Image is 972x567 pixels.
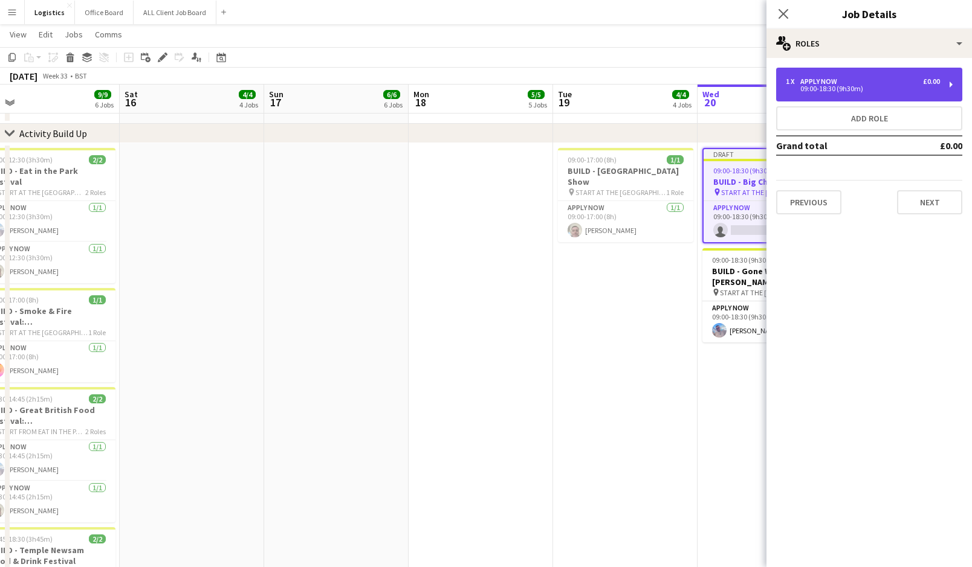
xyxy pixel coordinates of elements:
span: 18 [412,95,429,109]
span: Tue [558,89,572,100]
div: 6 Jobs [95,100,114,109]
div: BST [75,71,87,80]
span: 09:00-18:30 (9h30m) [713,166,776,175]
div: [DATE] [10,70,37,82]
span: 2/2 [89,155,106,164]
button: ALL Client Job Board [134,1,216,24]
div: 1 x [786,77,800,86]
span: 6/6 [383,90,400,99]
span: 2/2 [89,394,106,403]
span: 09:00-17:00 (8h) [568,155,617,164]
span: Week 33 [40,71,70,80]
td: £0.00 [905,136,962,155]
a: View [5,27,31,42]
h3: BUILD - Gone Wild with [PERSON_NAME] Festival [702,266,838,287]
span: Wed [702,89,719,100]
div: 4 Jobs [673,100,692,109]
span: Comms [95,29,122,40]
button: Office Board [75,1,134,24]
span: 19 [556,95,572,109]
div: 4 Jobs [239,100,258,109]
span: 17 [267,95,283,109]
h3: Job Details [766,6,972,22]
a: Comms [90,27,127,42]
span: 1 Role [666,188,684,197]
a: Jobs [60,27,88,42]
app-card-role: APPLY NOW0/109:00-18:30 (9h30m) [704,201,837,242]
span: 2 Roles [85,188,106,197]
span: 9/9 [94,90,111,99]
span: View [10,29,27,40]
div: 6 Jobs [384,100,403,109]
span: START AT THE [GEOGRAPHIC_DATA] [721,188,809,197]
span: 2 Roles [85,427,106,436]
div: 5 Jobs [528,100,547,109]
app-job-card: 09:00-17:00 (8h)1/1BUILD - [GEOGRAPHIC_DATA] Show START AT THE [GEOGRAPHIC_DATA]1 RoleAPPLY NOW1/... [558,148,693,242]
div: £0.00 [923,77,940,86]
div: Activity Build Up [19,127,87,139]
span: Jobs [65,29,83,40]
span: 1 Role [88,328,106,337]
button: Previous [776,190,841,214]
div: Roles [766,29,972,58]
span: 16 [123,95,138,109]
span: START AT THE [GEOGRAPHIC_DATA] [575,188,666,197]
div: 09:00-18:30 (9h30m) [786,86,940,92]
span: START AT THE [GEOGRAPHIC_DATA] [720,288,811,297]
span: Mon [413,89,429,100]
a: Edit [34,27,57,42]
span: 1/1 [667,155,684,164]
span: Sat [125,89,138,100]
app-card-role: APPLY NOW1/109:00-17:00 (8h)[PERSON_NAME] [558,201,693,242]
button: Next [897,190,962,214]
span: 20 [701,95,719,109]
app-job-card: Draft09:00-18:30 (9h30m)0/1BUILD - Big Church Festival START AT THE [GEOGRAPHIC_DATA]1 RoleAPPLY ... [702,148,838,243]
span: 2/2 [89,534,106,543]
h3: BUILD - Big Church Festival [704,176,837,187]
app-card-role: APPLY NOW1/109:00-18:30 (9h30m)[PERSON_NAME] [702,301,838,342]
span: 09:00-18:30 (9h30m) [712,255,775,264]
button: Add role [776,106,962,130]
span: Sun [269,89,283,100]
app-job-card: 09:00-18:30 (9h30m)1/1BUILD - Gone Wild with [PERSON_NAME] Festival START AT THE [GEOGRAPHIC_DATA... [702,248,838,342]
span: 5/5 [528,90,545,99]
span: 1/1 [89,295,106,304]
div: Draft [704,149,837,159]
button: Logistics [25,1,75,24]
span: Edit [39,29,53,40]
span: 4/4 [672,90,689,99]
h3: BUILD - [GEOGRAPHIC_DATA] Show [558,165,693,187]
span: 4/4 [239,90,256,99]
div: APPLY NOW [800,77,842,86]
td: Grand total [776,136,905,155]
